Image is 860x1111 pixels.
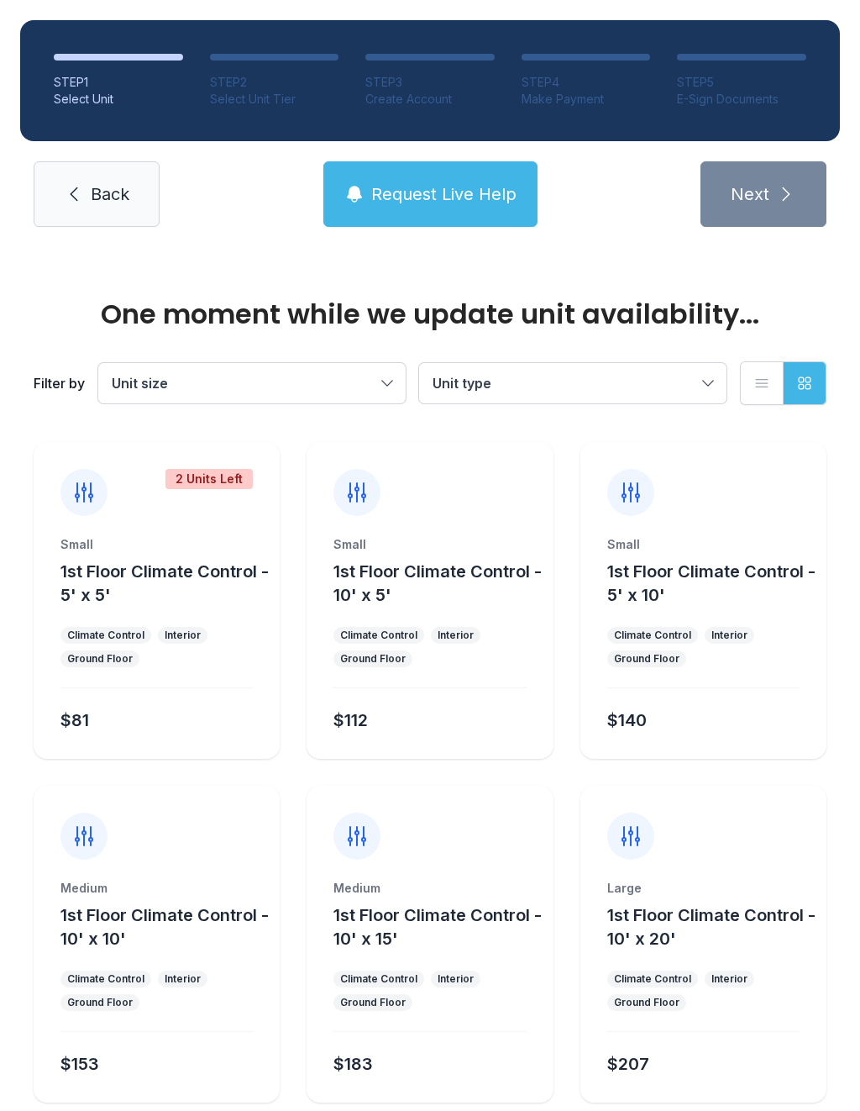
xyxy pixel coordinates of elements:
[340,996,406,1009] div: Ground Floor
[607,560,820,607] button: 1st Floor Climate Control - 5' x 10'
[60,561,269,605] span: 1st Floor Climate Control - 5' x 5'
[60,903,273,950] button: 1st Floor Climate Control - 10' x 10'
[614,972,691,986] div: Climate Control
[365,91,495,108] div: Create Account
[677,74,806,91] div: STEP 5
[333,536,526,553] div: Small
[60,536,253,553] div: Small
[165,469,253,489] div: 2 Units Left
[607,903,820,950] button: 1st Floor Climate Control - 10' x 20'
[340,652,406,666] div: Ground Floor
[54,91,183,108] div: Select Unit
[614,629,691,642] div: Climate Control
[54,74,183,91] div: STEP 1
[711,629,747,642] div: Interior
[419,363,726,403] button: Unit type
[60,905,269,949] span: 1st Floor Climate Control - 10' x 10'
[60,560,273,607] button: 1st Floor Climate Control - 5' x 5'
[333,905,542,949] span: 1st Floor Climate Control - 10' x 15'
[67,629,144,642] div: Climate Control
[98,363,406,403] button: Unit size
[607,561,815,605] span: 1st Floor Climate Control - 5' x 10'
[60,708,89,732] div: $81
[67,652,133,666] div: Ground Floor
[34,301,826,328] div: One moment while we update unit availability...
[165,972,201,986] div: Interior
[210,91,339,108] div: Select Unit Tier
[711,972,747,986] div: Interior
[333,903,546,950] button: 1st Floor Climate Control - 10' x 15'
[333,1052,373,1076] div: $183
[522,91,651,108] div: Make Payment
[433,375,491,392] span: Unit type
[340,629,417,642] div: Climate Control
[60,1052,99,1076] div: $153
[112,375,168,392] span: Unit size
[731,182,769,206] span: Next
[34,373,85,393] div: Filter by
[365,74,495,91] div: STEP 3
[371,182,517,206] span: Request Live Help
[67,996,133,1009] div: Ground Floor
[607,905,815,949] span: 1st Floor Climate Control - 10' x 20'
[165,629,201,642] div: Interior
[614,996,679,1009] div: Ground Floor
[333,708,368,732] div: $112
[614,652,679,666] div: Ground Floor
[607,536,800,553] div: Small
[607,1052,649,1076] div: $207
[67,972,144,986] div: Climate Control
[677,91,806,108] div: E-Sign Documents
[210,74,339,91] div: STEP 2
[333,880,526,897] div: Medium
[607,708,647,732] div: $140
[91,182,129,206] span: Back
[333,561,542,605] span: 1st Floor Climate Control - 10' x 5'
[60,880,253,897] div: Medium
[522,74,651,91] div: STEP 4
[340,972,417,986] div: Climate Control
[438,629,474,642] div: Interior
[438,972,474,986] div: Interior
[607,880,800,897] div: Large
[333,560,546,607] button: 1st Floor Climate Control - 10' x 5'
